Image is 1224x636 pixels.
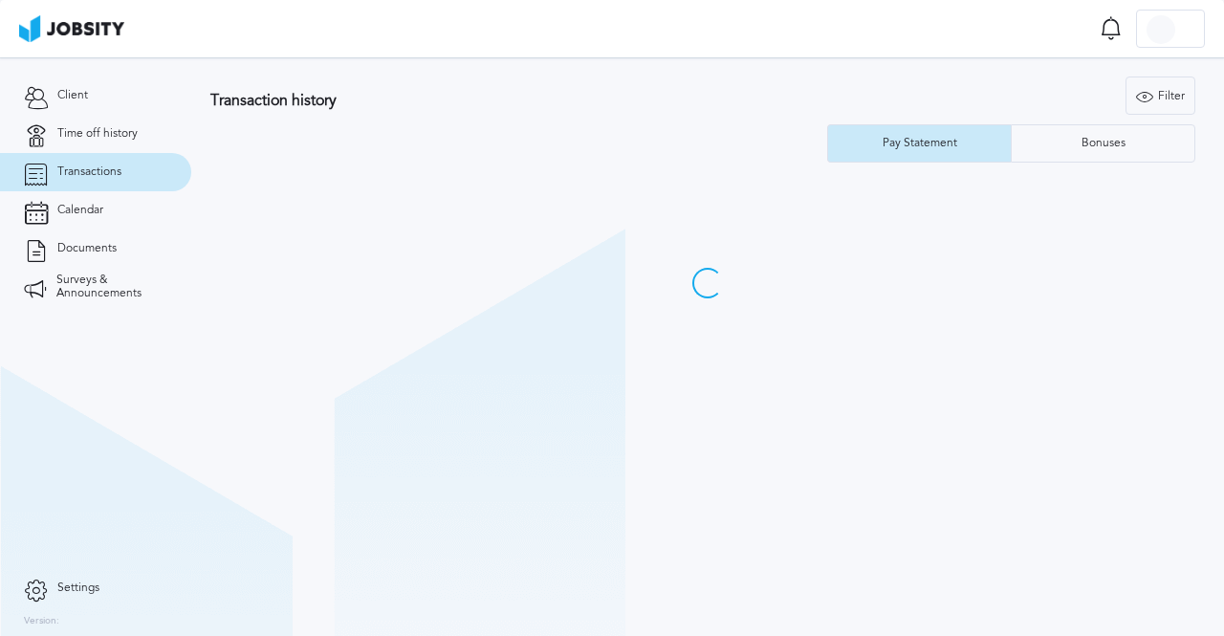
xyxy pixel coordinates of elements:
[24,616,59,627] label: Version:
[57,204,103,217] span: Calendar
[1072,137,1135,150] div: Bonuses
[1126,77,1194,116] div: Filter
[57,127,138,141] span: Time off history
[210,92,748,109] h3: Transaction history
[1011,124,1195,163] button: Bonuses
[57,242,117,255] span: Documents
[1126,77,1195,115] button: Filter
[57,581,99,595] span: Settings
[57,89,88,102] span: Client
[57,165,121,179] span: Transactions
[19,15,124,42] img: ab4bad089aa723f57921c736e9817d99.png
[827,124,1011,163] button: Pay Statement
[873,137,967,150] div: Pay Statement
[56,274,167,300] span: Surveys & Announcements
